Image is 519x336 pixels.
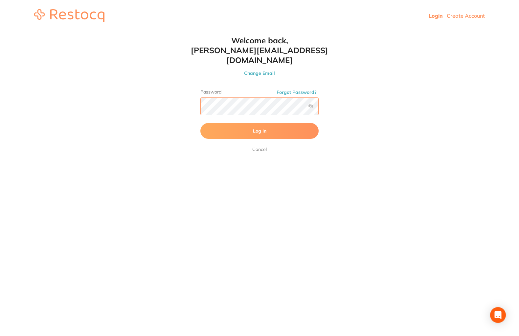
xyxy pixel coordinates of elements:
[187,70,332,76] button: Change Email
[253,128,266,134] span: Log In
[251,145,268,153] a: Cancel
[200,89,319,95] label: Password
[447,12,485,19] a: Create Account
[429,12,443,19] a: Login
[490,307,506,323] div: Open Intercom Messenger
[187,35,332,65] h1: Welcome back, [PERSON_NAME][EMAIL_ADDRESS][DOMAIN_NAME]
[200,123,319,139] button: Log In
[34,9,104,22] img: restocq_logo.svg
[275,89,319,95] button: Forgot Password?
